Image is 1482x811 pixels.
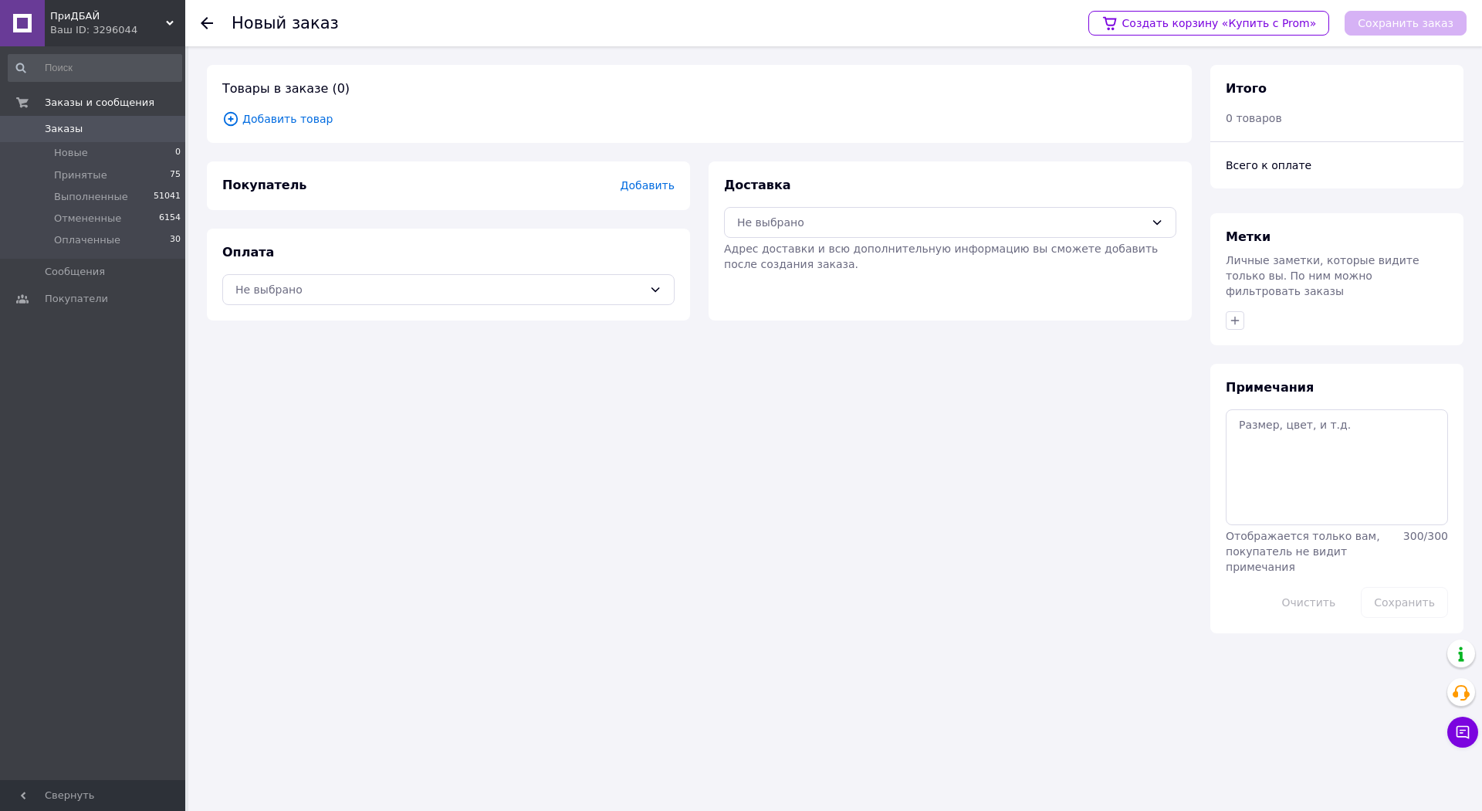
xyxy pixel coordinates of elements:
div: Не выбрано [737,214,1145,231]
div: Новый заказ [232,15,339,32]
span: Адрес доставки и всю дополнительную информацию вы сможете добавить после создания заказа. [724,243,1158,270]
span: 0 товаров [1226,112,1282,124]
div: Всего к оплате [1226,158,1448,173]
div: Вернуться назад [201,15,213,31]
span: Оплаченные [54,233,120,247]
span: Покупатель [222,178,306,192]
span: Новые [54,146,88,160]
span: 75 [170,168,181,182]
span: Отмененные [54,212,121,226]
a: Создать корзину «Купить с Prom» [1088,11,1329,36]
span: 300 / 300 [1403,530,1448,542]
span: Итого [1226,81,1267,96]
button: Чат с покупателем [1447,717,1478,748]
span: Добавить [621,179,675,192]
div: Не выбрано [235,281,643,298]
span: Выполненные [54,190,128,204]
span: Примечания [1226,380,1314,395]
span: Доставка [724,178,791,192]
span: 51041 [154,190,181,204]
span: 6154 [159,212,181,226]
span: 0 [175,146,181,160]
div: Ваш ID: 3296044 [50,23,185,37]
span: Метки [1226,229,1271,244]
span: Принятые [54,168,107,182]
span: ПриДБАЙ [50,9,166,23]
span: Заказы [45,122,83,136]
span: Оплата [222,245,274,260]
span: Покупатели [45,292,108,306]
span: Личные заметки, которые видите только вы. По ним можно фильтровать заказы [1226,254,1419,297]
span: Сообщения [45,265,105,279]
span: 30 [170,233,181,247]
span: Товары в заказе (0) [222,81,350,96]
input: Поиск [8,54,182,82]
span: Отображается только вам, покупатель не видит примечания [1226,530,1380,573]
span: Добавить товар [222,110,1176,127]
span: Заказы и сообщения [45,96,154,110]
